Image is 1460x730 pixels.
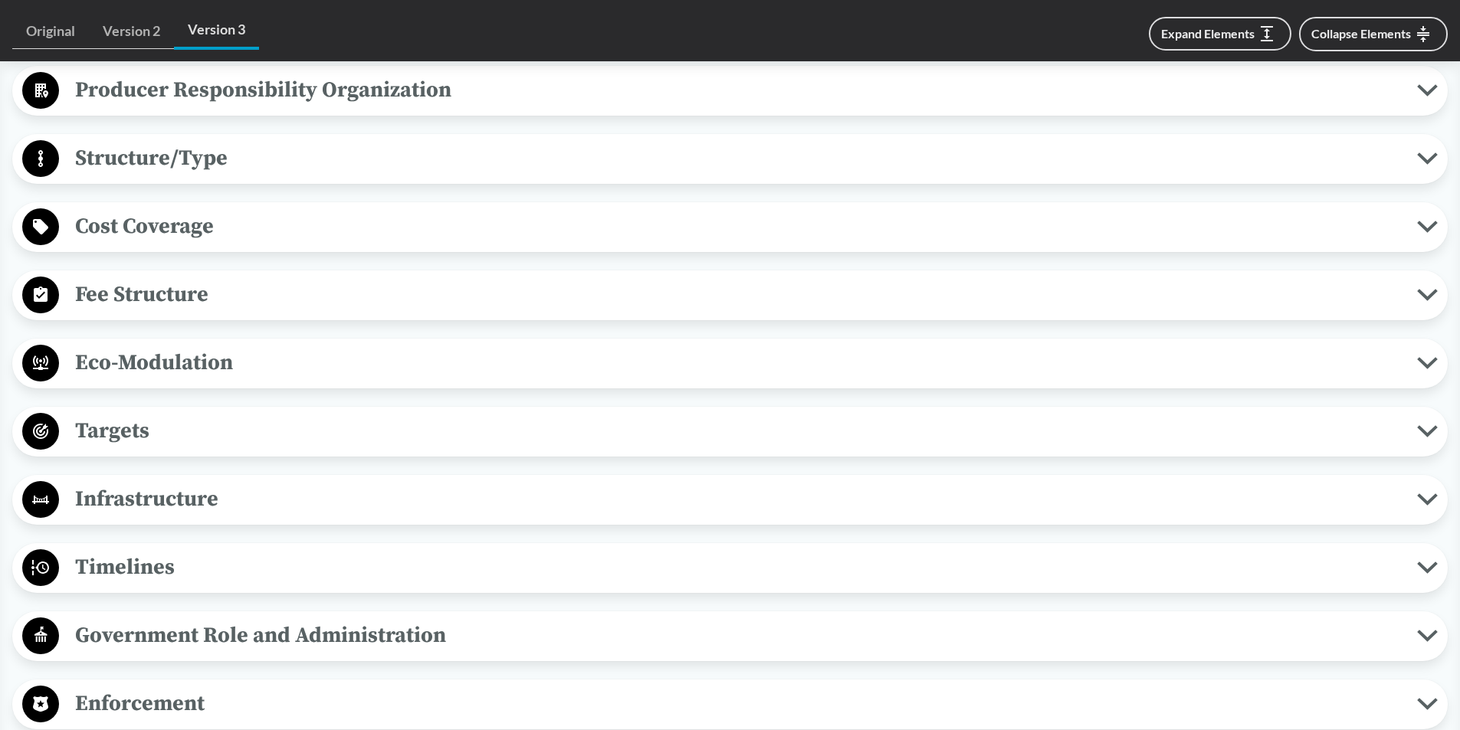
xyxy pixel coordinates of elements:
button: Fee Structure [18,276,1442,315]
button: Structure/Type [18,139,1442,178]
button: Collapse Elements [1299,17,1448,51]
button: Enforcement [18,685,1442,724]
a: Original [12,14,89,49]
span: Infrastructure [59,482,1417,516]
span: Producer Responsibility Organization [59,73,1417,107]
button: Infrastructure [18,480,1442,519]
button: Producer Responsibility Organization [18,71,1442,110]
button: Timelines [18,548,1442,588]
button: Government Role and Administration [18,617,1442,656]
span: Eco-Modulation [59,345,1417,380]
button: Targets [18,412,1442,451]
span: Fee Structure [59,277,1417,312]
button: Eco-Modulation [18,344,1442,383]
span: Structure/Type [59,141,1417,175]
span: Cost Coverage [59,209,1417,244]
span: Enforcement [59,686,1417,721]
span: Targets [59,414,1417,448]
button: Expand Elements [1149,17,1291,51]
a: Version 2 [89,14,174,49]
span: Government Role and Administration [59,618,1417,653]
a: Version 3 [174,12,259,50]
span: Timelines [59,550,1417,584]
button: Cost Coverage [18,208,1442,247]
